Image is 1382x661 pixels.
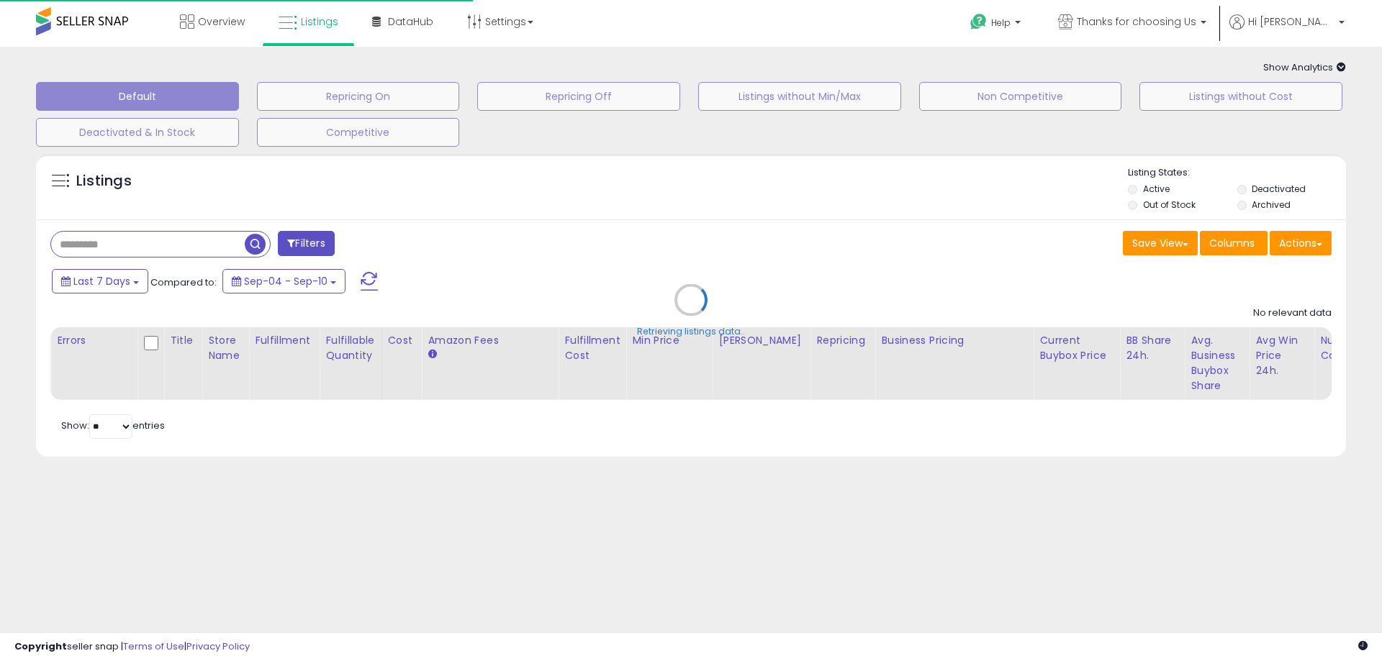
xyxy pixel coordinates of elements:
[14,640,250,654] div: seller snap | |
[36,118,239,147] button: Deactivated & In Stock
[198,14,245,29] span: Overview
[301,14,338,29] span: Listings
[36,82,239,111] button: Default
[991,17,1011,29] span: Help
[698,82,901,111] button: Listings without Min/Max
[959,2,1035,47] a: Help
[1248,14,1334,29] span: Hi [PERSON_NAME]
[1077,14,1196,29] span: Thanks for choosing Us
[123,639,184,653] a: Terms of Use
[257,118,460,147] button: Competitive
[1139,82,1342,111] button: Listings without Cost
[1229,14,1345,47] a: Hi [PERSON_NAME]
[1263,60,1346,74] span: Show Analytics
[257,82,460,111] button: Repricing On
[919,82,1122,111] button: Non Competitive
[186,639,250,653] a: Privacy Policy
[637,325,745,338] div: Retrieving listings data..
[14,639,67,653] strong: Copyright
[477,82,680,111] button: Repricing Off
[388,14,433,29] span: DataHub
[970,13,988,31] i: Get Help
